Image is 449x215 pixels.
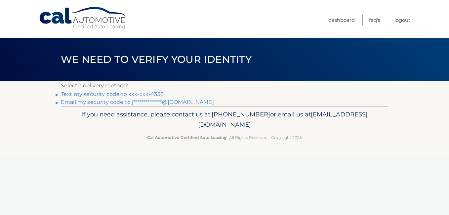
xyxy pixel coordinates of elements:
a: Logout [394,15,410,25]
p: Select a delivery method: [61,81,388,90]
span: [PHONE_NUMBER] [212,110,270,118]
p: - All Rights Reserved - Copyright 2025 [65,134,384,141]
span: We need to verify your identity [61,53,252,65]
a: FAQ's [369,15,380,25]
a: Dashboard [328,15,355,25]
a: Cal Automotive [39,7,128,30]
a: Text my security code to xxx-xxx-4338 [61,91,164,97]
p: If you need assistance, please contact us at: or email us at [65,109,384,130]
strong: Cal Automotive Certified Auto Leasing [147,135,226,140]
